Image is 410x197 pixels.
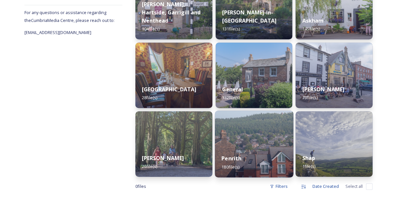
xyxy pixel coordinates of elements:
[142,26,159,32] span: 104 file(s)
[345,183,363,189] span: Select all
[142,154,184,162] strong: [PERSON_NAME]
[135,43,212,108] img: Attract%2520and%2520Disperse%2520%28411%2520of%25201364%29.jpg
[222,86,243,93] strong: General
[266,180,291,193] div: Filters
[296,43,372,108] img: Attract%2520and%2520Disperse%2520%28323%2520of%25201364%29.jpg
[142,163,157,169] span: 26 file(s)
[215,111,293,177] img: Attract%2520and%2520Disperse%2520%28987%2520of%25201364%29.jpg
[24,29,91,35] span: [EMAIL_ADDRESS][DOMAIN_NAME]
[302,17,323,24] strong: Askham
[135,183,146,189] span: 0 file s
[309,180,342,193] div: Date Created
[302,95,317,100] span: 73 file(s)
[222,95,240,100] span: 332 file(s)
[302,86,344,93] strong: [PERSON_NAME]
[302,26,320,32] span: 145 file(s)
[135,111,212,177] img: Attract%2520and%2520Disperse%2520%28511%2520of%25201364%29.jpg
[216,43,293,108] img: Attract%2520and%2520Disperse%2520%28562%2520of%25201364%29.jpg
[222,9,277,24] strong: [PERSON_NAME]-in-[GEOGRAPHIC_DATA]
[142,95,157,100] span: 28 file(s)
[142,1,201,24] strong: [PERSON_NAME], Hartside, Garrigill and Nenthead
[302,154,315,162] strong: Shap
[222,26,240,32] span: 131 file(s)
[24,9,114,23] span: For any questions or assistance regarding the Cumbria Media Centre, please reach out to:
[142,86,196,93] strong: [GEOGRAPHIC_DATA]
[221,155,241,162] strong: Penrith
[296,111,372,177] img: Lakes%2520Cumbria%2520Tourism1421.jpg
[302,163,315,169] span: 1 file(s)
[221,164,239,170] span: 180 file(s)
